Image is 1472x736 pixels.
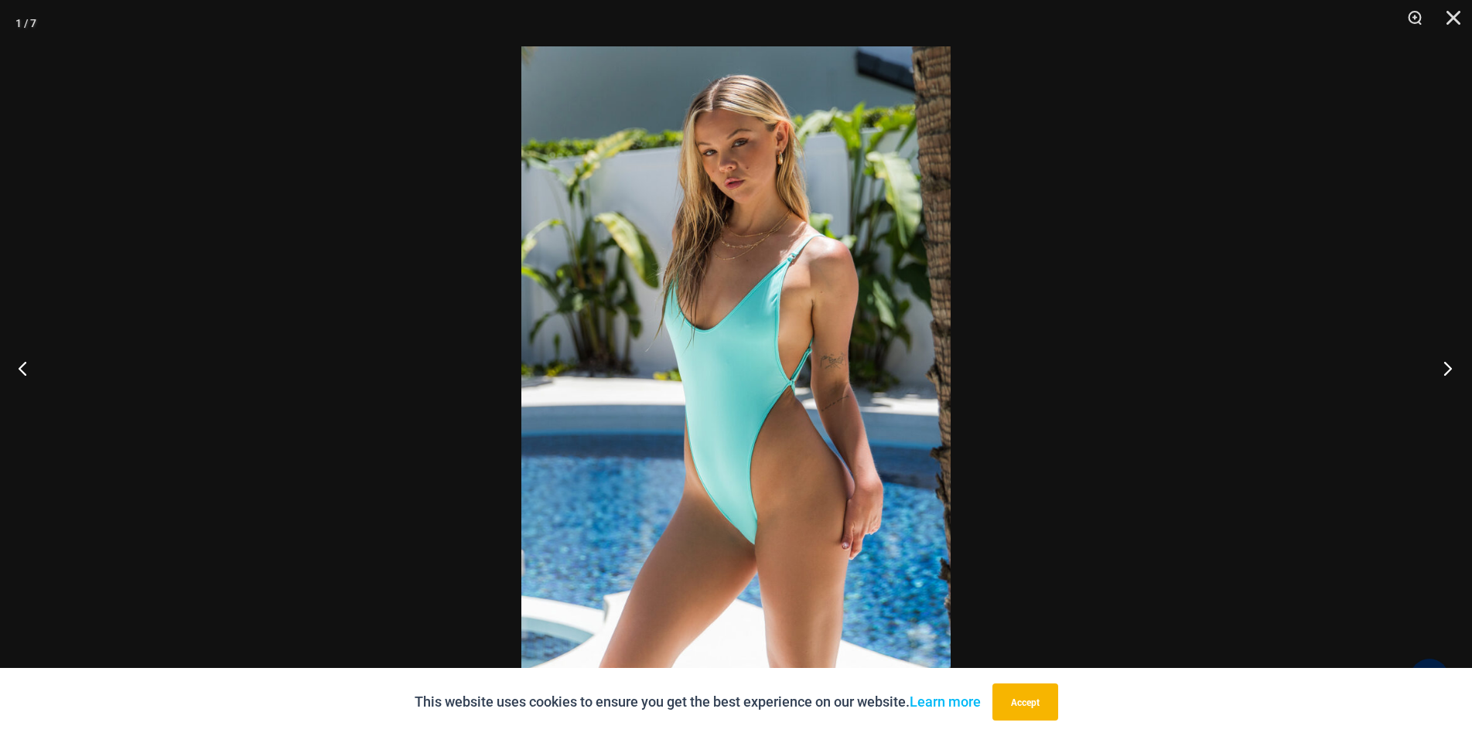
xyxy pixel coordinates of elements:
button: Next [1414,329,1472,407]
p: This website uses cookies to ensure you get the best experience on our website. [415,690,981,714]
button: Accept [992,683,1058,721]
div: 1 / 7 [15,12,36,35]
a: Learn more [910,693,981,710]
img: Thunder Turquoise 8931 One Piece 03 [521,46,951,690]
